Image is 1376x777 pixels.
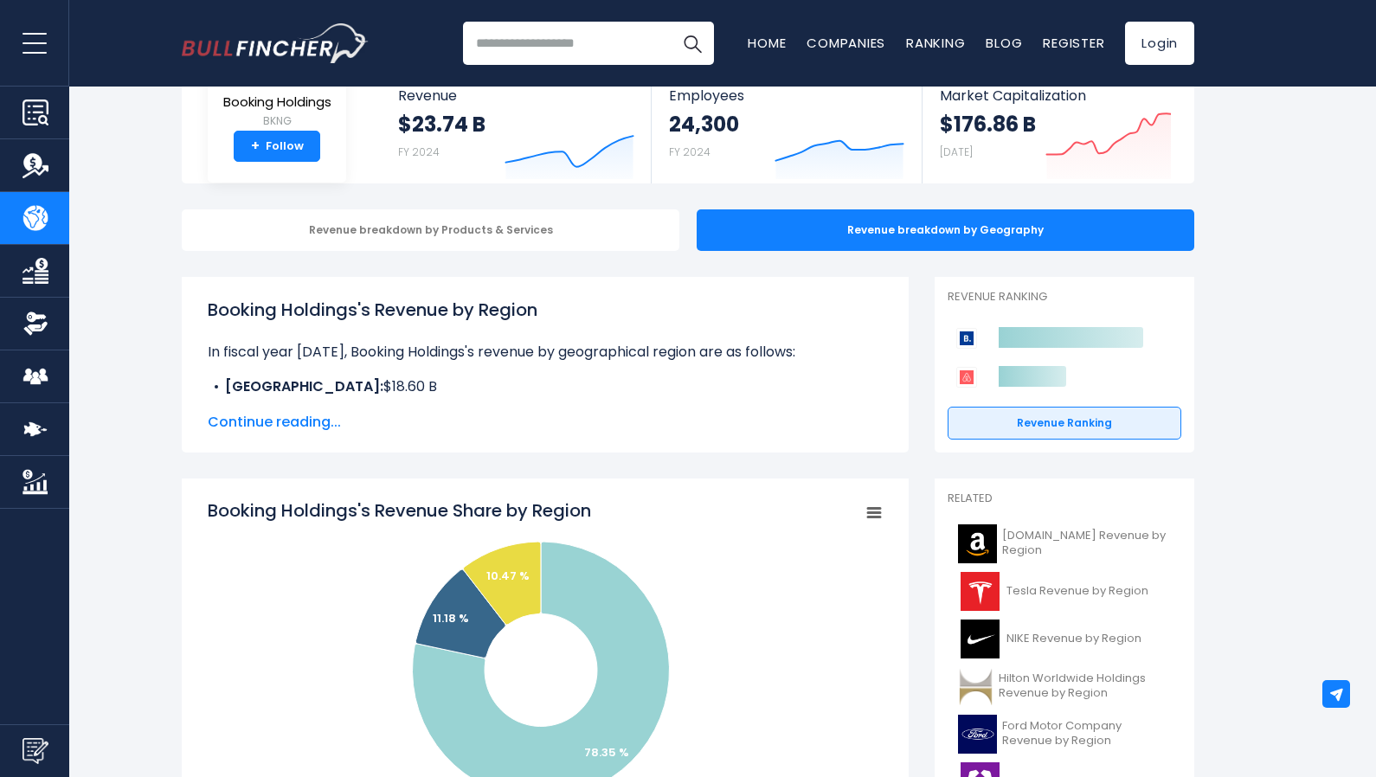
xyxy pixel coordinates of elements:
p: Related [948,491,1181,506]
img: Ownership [23,311,48,337]
small: FY 2024 [398,144,440,159]
span: NIKE Revenue by Region [1006,632,1141,646]
span: Revenue [398,87,634,104]
span: Market Capitalization [940,87,1175,104]
img: HLT logo [958,667,993,706]
a: Ranking [906,34,965,52]
a: Register [1043,34,1104,52]
span: Tesla Revenue by Region [1006,584,1148,599]
img: Booking Holdings competitors logo [956,328,977,349]
img: NKE logo [958,620,1001,658]
span: Hilton Worldwide Holdings Revenue by Region [999,671,1171,701]
a: Employees 24,300 FY 2024 [652,72,921,183]
small: [DATE] [940,144,973,159]
a: NIKE Revenue by Region [948,615,1181,663]
a: Login [1125,22,1194,65]
strong: + [251,138,260,154]
img: Airbnb competitors logo [956,367,977,388]
b: [GEOGRAPHIC_DATA]: [225,376,383,396]
a: Revenue $23.74 B FY 2024 [381,72,652,183]
li: $18.60 B [208,376,883,397]
strong: $176.86 B [940,111,1036,138]
small: BKNG [223,113,331,129]
a: Hilton Worldwide Holdings Revenue by Region [948,663,1181,710]
a: Tesla Revenue by Region [948,568,1181,615]
a: [DOMAIN_NAME] Revenue by Region [948,520,1181,568]
img: F logo [958,715,997,754]
a: Go to homepage [182,23,368,63]
span: [DOMAIN_NAME] Revenue by Region [1002,529,1171,558]
li: $2.65 B [208,397,883,418]
text: 11.18 % [433,610,469,626]
span: Employees [669,87,903,104]
strong: $23.74 B [398,111,485,138]
b: Other Geographical Areas: [225,397,415,417]
p: In fiscal year [DATE], Booking Holdings's revenue by geographical region are as follows: [208,342,883,363]
a: +Follow [234,131,320,162]
strong: 24,300 [669,111,739,138]
img: AMZN logo [958,524,997,563]
a: Revenue Ranking [948,407,1181,440]
tspan: Booking Holdings's Revenue Share by Region [208,498,591,523]
a: Ford Motor Company Revenue by Region [948,710,1181,758]
span: Ford Motor Company Revenue by Region [1002,719,1171,748]
div: Revenue breakdown by Products & Services [182,209,679,251]
h1: Booking Holdings's Revenue by Region [208,297,883,323]
a: Market Capitalization $176.86 B [DATE] [923,72,1193,183]
a: Blog [986,34,1022,52]
button: Search [671,22,714,65]
div: Revenue breakdown by Geography [697,209,1194,251]
span: Booking Holdings [223,95,331,110]
span: Continue reading... [208,412,883,433]
a: Home [748,34,786,52]
img: Bullfincher logo [182,23,369,63]
text: 78.35 % [584,744,629,761]
img: TSLA logo [958,572,1001,611]
text: 10.47 % [486,568,530,584]
small: FY 2024 [669,144,711,159]
p: Revenue Ranking [948,290,1181,305]
a: Companies [807,34,885,52]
